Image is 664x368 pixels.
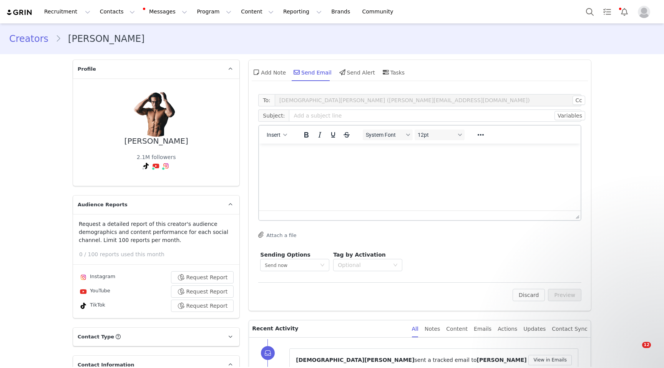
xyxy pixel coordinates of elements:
div: Tasks [381,63,405,81]
span: Profile [78,65,96,73]
div: Instagram [79,273,115,282]
div: [PERSON_NAME] [124,137,188,146]
span: Send now [265,263,287,268]
img: grin logo [6,9,33,16]
div: Press the Up and Down arrow keys to resize the editor. [573,211,581,220]
button: Discard [513,289,545,301]
span: Audience Reports [78,201,128,209]
span: [PERSON_NAME] [476,357,526,363]
button: View in Emails [528,355,572,365]
p: 0 / 100 reports used this month [79,250,239,259]
div: TikTok [79,301,105,310]
span: Insert [267,132,281,138]
button: Request Report [171,271,234,283]
a: Community [358,3,402,20]
div: Optional [338,261,389,269]
div: Add Note [252,63,286,81]
div: Content [446,320,468,338]
a: Creators [9,32,55,46]
span: Tag by Activation [333,252,385,258]
img: 2b4cde20-e94c-4792-9564-38dc88df45cb.jpg [133,91,179,137]
a: Brands [327,3,357,20]
button: Underline [327,129,340,140]
iframe: Intercom live chat [626,342,645,360]
i: icon: down [320,263,325,268]
i: icon: down [393,263,398,268]
input: Add a subject line [289,109,581,122]
button: Strikethrough [340,129,353,140]
button: Request Report [171,300,234,312]
iframe: Rich Text Area [259,144,581,211]
div: Send Alert [338,63,375,81]
button: Content [236,3,278,20]
span: System Font [366,132,403,138]
div: Actions [498,320,517,338]
p: Recent Activity [252,320,405,337]
span: Sending Options [260,252,310,258]
button: Reveal or hide additional toolbar items [474,129,487,140]
span: [DEMOGRAPHIC_DATA][PERSON_NAME] [296,357,414,363]
img: instagram.svg [163,163,169,169]
div: 2.1M followers [137,153,176,161]
button: Contacts [95,3,139,20]
button: Program [192,3,236,20]
div: YouTube [79,287,110,296]
button: Search [581,3,598,20]
button: Reporting [279,3,326,20]
div: All [412,320,418,338]
span: Contact Type [78,333,114,341]
button: Insert [264,129,290,140]
div: Emails [474,320,491,338]
button: Font sizes [415,129,465,140]
img: placeholder-profile.jpg [638,6,650,18]
button: Request Report [171,285,234,298]
span: Subject: [258,109,289,122]
button: Attach a file [258,230,296,239]
div: Notes [425,320,440,338]
button: Fonts [363,129,413,140]
span: 12pt [418,132,455,138]
button: Messages [140,3,192,20]
img: instagram.svg [80,274,86,280]
button: Variables [554,111,585,120]
span: To: [258,94,274,106]
iframe: Intercom notifications message [503,293,656,347]
button: Cc [573,96,585,105]
span: 12 [642,342,651,348]
button: Italic [313,129,326,140]
button: Profile [633,6,658,18]
p: Request a detailed report of this creator's audience demographics and content performance for eac... [79,220,234,244]
div: Send Email [292,63,332,81]
a: Tasks [599,3,616,20]
button: Notifications [616,3,633,20]
button: Preview [548,289,581,301]
button: Recruitment [40,3,95,20]
button: Bold [300,129,313,140]
span: sent a tracked email to [415,357,477,363]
